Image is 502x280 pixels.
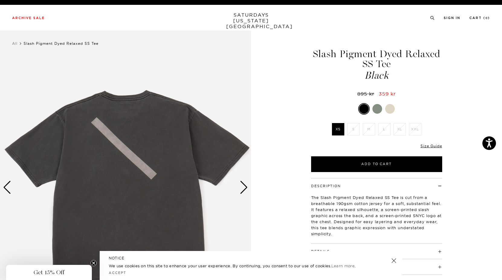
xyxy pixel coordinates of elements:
[3,181,11,194] div: Previous slide
[485,17,488,20] small: 0
[331,263,355,268] a: Learn more
[444,16,460,20] a: Sign In
[357,91,377,97] del: 895 kr
[469,16,490,20] a: Cart (0)
[24,41,98,46] span: Slash Pigment Dyed Relaxed SS Tee
[379,91,396,97] span: 359 kr
[311,250,330,253] button: Details
[109,256,393,261] h5: NOTICE
[109,271,126,275] a: Accept
[311,194,442,237] p: The Slash Pigment Dyed Relaxed SS Tee is cut from a breathable 190gsm cotton jersey for a soft, s...
[332,123,344,135] label: XS
[310,70,443,80] span: Black
[34,269,64,276] span: Get 15% Off
[12,41,18,46] a: All
[311,156,442,172] button: Add to Cart
[311,184,341,188] button: Description
[226,12,276,29] a: SATURDAYS[US_STATE][GEOGRAPHIC_DATA]
[6,265,92,280] div: Get 15% OffClose teaser
[240,181,248,194] div: Next slide
[420,144,442,148] a: Size Guide
[12,16,45,20] a: Archive Sale
[310,49,443,80] h1: Slash Pigment Dyed Relaxed SS Tee
[109,263,372,269] p: We use cookies on this site to enhance your user experience. By continuing, you consent to our us...
[91,260,97,266] button: Close teaser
